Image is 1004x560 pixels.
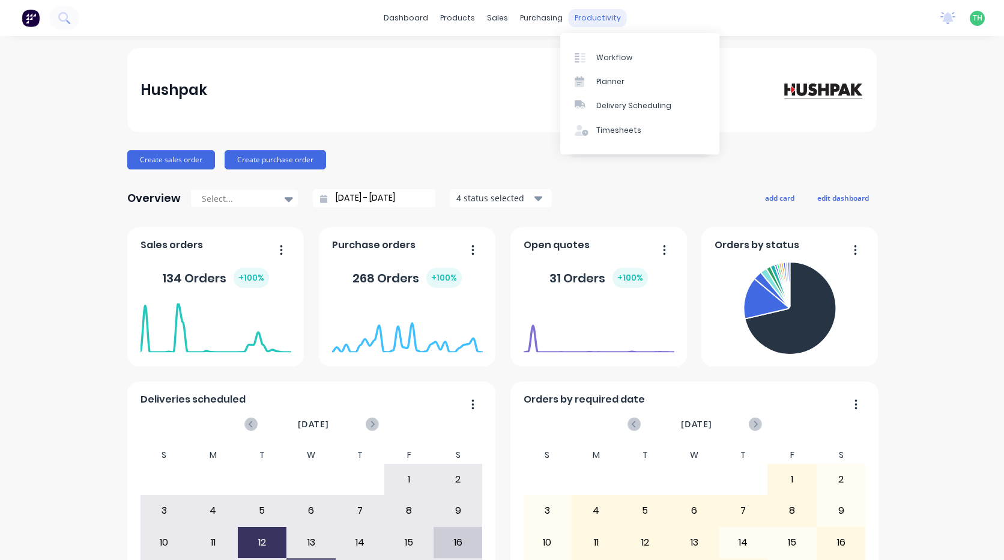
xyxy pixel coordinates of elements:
span: TH [973,13,982,23]
div: 6 [670,496,718,526]
div: 10 [141,528,189,558]
div: 2 [434,464,482,495]
div: 10 [524,528,572,558]
div: 9 [817,496,865,526]
div: Hushpak [141,78,207,102]
span: Sales orders [141,238,203,252]
div: T [238,446,287,464]
a: dashboard [378,9,434,27]
a: Planner [560,70,719,94]
div: 4 [572,496,620,526]
div: 13 [287,528,335,558]
button: 4 status selected [450,189,552,207]
img: Factory [22,9,40,27]
div: purchasing [514,9,569,27]
img: Hushpak [779,79,863,100]
div: M [189,446,238,464]
div: productivity [569,9,627,27]
div: F [384,446,434,464]
div: T [621,446,670,464]
div: 16 [434,528,482,558]
span: Deliveries scheduled [141,392,246,407]
div: S [523,446,572,464]
span: [DATE] [681,418,712,431]
a: Timesheets [560,118,719,142]
div: S [140,446,189,464]
div: sales [481,9,514,27]
div: F [767,446,817,464]
a: Delivery Scheduling [560,94,719,118]
div: 268 Orders [352,268,462,288]
div: 8 [385,496,433,526]
div: + 100 % [426,268,462,288]
button: Create sales order [127,150,215,169]
div: 15 [768,528,816,558]
div: Timesheets [596,125,641,136]
div: 12 [238,528,286,558]
div: T [336,446,385,464]
div: 5 [621,496,670,526]
div: products [434,9,481,27]
div: 9 [434,496,482,526]
div: 14 [719,528,767,558]
div: 3 [141,496,189,526]
div: 134 Orders [162,268,269,288]
div: Delivery Scheduling [596,100,671,111]
button: add card [757,190,802,205]
div: 15 [385,528,433,558]
div: 7 [336,496,384,526]
span: Purchase orders [332,238,416,252]
a: Workflow [560,45,719,69]
span: [DATE] [298,418,329,431]
div: T [719,446,768,464]
div: S [817,446,866,464]
div: 6 [287,496,335,526]
div: 31 Orders [549,268,648,288]
div: 11 [572,528,620,558]
div: Overview [127,186,181,210]
div: 2 [817,464,865,495]
div: 8 [768,496,816,526]
div: 13 [670,528,718,558]
div: 4 status selected [456,192,532,204]
div: + 100 % [612,268,648,288]
div: Planner [596,76,624,87]
div: Workflow [596,52,632,63]
div: 5 [238,496,286,526]
span: Orders by status [715,238,799,252]
button: Create purchase order [225,150,326,169]
div: 4 [189,496,237,526]
div: W [670,446,719,464]
div: 7 [719,496,767,526]
div: 1 [385,464,433,495]
div: W [286,446,336,464]
div: 1 [768,464,816,495]
div: S [434,446,483,464]
div: 11 [189,528,237,558]
div: 14 [336,528,384,558]
div: M [572,446,621,464]
button: edit dashboard [809,190,877,205]
div: 12 [621,528,670,558]
span: Open quotes [524,238,590,252]
div: 3 [524,496,572,526]
div: + 100 % [234,268,269,288]
div: 16 [817,528,865,558]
